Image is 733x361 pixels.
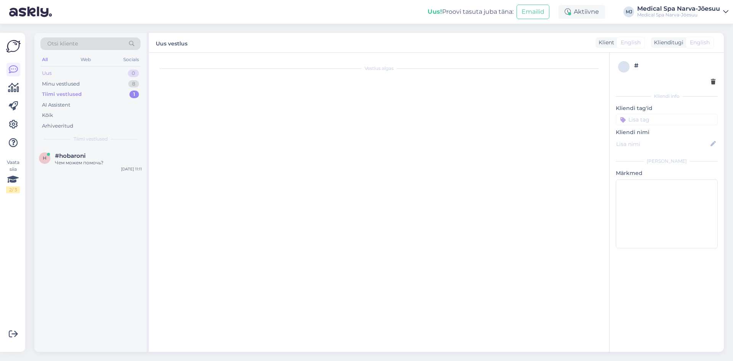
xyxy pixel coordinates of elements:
span: English [690,39,710,47]
p: Märkmed [616,169,718,177]
label: Uus vestlus [156,37,187,48]
input: Lisa tag [616,114,718,125]
div: Socials [122,55,140,65]
button: Emailid [517,5,549,19]
div: AI Assistent [42,101,70,109]
b: Uus! [428,8,442,15]
div: 1 [129,91,139,98]
div: 2 / 3 [6,186,20,193]
p: Kliendi nimi [616,128,718,136]
div: Чем можем помочь? [55,159,142,166]
div: Aktiivne [559,5,605,19]
div: Arhiveeritud [42,122,73,130]
div: Tiimi vestlused [42,91,82,98]
div: Medical Spa Narva-Jõesuu [637,12,720,18]
div: Vestlus algas [157,65,602,72]
div: Klient [596,39,614,47]
div: Kliendi info [616,93,718,100]
div: [DATE] 11:11 [121,166,142,172]
input: Lisa nimi [616,140,709,148]
div: # [634,61,715,70]
div: Minu vestlused [42,80,80,88]
div: All [40,55,49,65]
span: #hobaroni [55,152,86,159]
span: h [43,155,47,161]
a: Medical Spa Narva-JõesuuMedical Spa Narva-Jõesuu [637,6,728,18]
div: Medical Spa Narva-Jõesuu [637,6,720,12]
div: Vaata siia [6,159,20,193]
div: 8 [128,80,139,88]
div: 0 [128,70,139,77]
div: Kõik [42,112,53,119]
span: Otsi kliente [47,40,78,48]
span: English [621,39,641,47]
div: Proovi tasuta juba täna: [428,7,513,16]
p: Kliendi tag'id [616,104,718,112]
div: Klienditugi [651,39,683,47]
div: Web [79,55,92,65]
img: Askly Logo [6,39,21,53]
div: Uus [42,70,52,77]
span: Tiimi vestlused [74,136,108,142]
div: [PERSON_NAME] [616,158,718,165]
div: MJ [623,6,634,17]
